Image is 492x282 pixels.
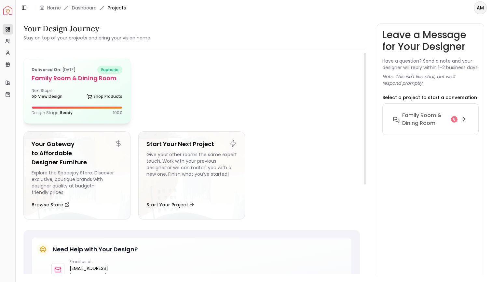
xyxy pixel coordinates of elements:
[32,67,61,72] b: Delivered on:
[32,198,70,211] button: Browse Store
[87,92,122,101] a: Shop Products
[32,170,122,196] div: Explore the Spacejoy Store. Discover exclusive, boutique brands with designer quality at budget-f...
[474,2,486,14] span: AM
[146,151,237,196] div: Give your other rooms the same expert touch. Work with your previous designer or we can match you...
[32,66,75,74] p: [DATE]
[451,116,458,123] div: 8
[3,6,12,15] a: Spacejoy
[47,5,61,11] a: Home
[3,6,12,15] img: Spacejoy Logo
[23,23,150,34] h3: Your Design Journey
[72,5,97,11] a: Dashboard
[39,5,126,11] nav: breadcrumb
[60,110,73,115] span: Ready
[402,111,448,127] h6: Family Room & Dining Room
[53,245,138,254] h5: Need Help with Your Design?
[32,110,73,115] p: Design Stage:
[382,29,479,52] h3: Leave a Message for Your Designer
[70,259,117,264] p: Email us at
[108,5,126,11] span: Projects
[138,131,245,219] a: Start Your Next ProjectGive your other rooms the same expert touch. Work with your previous desig...
[113,110,122,115] p: 100 %
[32,140,122,167] h5: Your Gateway to Affordable Designer Furniture
[70,264,117,280] a: [EMAIL_ADDRESS][DOMAIN_NAME]
[474,1,487,14] button: AM
[382,73,479,86] p: Note: This isn’t live chat, but we’ll respond promptly.
[382,58,479,71] p: Have a question? Send a note and your designer will reply within 1–2 business days.
[32,92,62,101] a: View Design
[146,198,195,211] button: Start Your Project
[146,140,237,149] h5: Start Your Next Project
[32,74,122,83] h5: Family Room & Dining Room
[382,94,477,101] p: Select a project to start a conversation
[97,66,122,74] span: euphoria
[32,88,122,101] div: Next Steps:
[388,109,473,130] button: Family Room & Dining Room8
[23,131,130,219] a: Your Gateway to Affordable Designer FurnitureExplore the Spacejoy Store. Discover exclusive, bout...
[23,35,150,41] small: Stay on top of your projects and bring your vision home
